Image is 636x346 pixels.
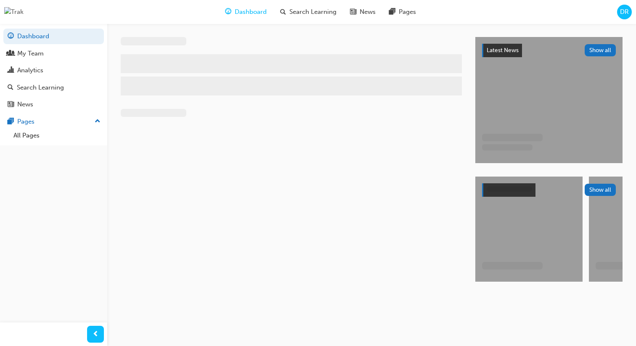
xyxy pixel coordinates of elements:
[225,7,231,17] span: guage-icon
[8,50,14,58] span: people-icon
[3,29,104,44] a: Dashboard
[8,118,14,126] span: pages-icon
[8,84,13,92] span: search-icon
[93,329,99,340] span: prev-icon
[3,27,104,114] button: DashboardMy TeamAnalyticsSearch LearningNews
[218,3,273,21] a: guage-iconDashboard
[487,47,519,54] span: Latest News
[17,83,64,92] div: Search Learning
[3,114,104,129] button: Pages
[17,66,43,75] div: Analytics
[617,5,632,19] button: DR
[350,7,356,17] span: news-icon
[17,100,33,109] div: News
[343,3,382,21] a: news-iconNews
[8,101,14,108] span: news-icon
[8,33,14,40] span: guage-icon
[95,116,101,127] span: up-icon
[360,7,376,17] span: News
[585,184,616,196] button: Show all
[235,7,267,17] span: Dashboard
[482,183,616,197] a: Show all
[389,7,395,17] span: pages-icon
[4,7,24,17] img: Trak
[3,63,104,78] a: Analytics
[3,46,104,61] a: My Team
[280,7,286,17] span: search-icon
[17,117,34,127] div: Pages
[620,7,629,17] span: DR
[482,44,616,57] a: Latest NewsShow all
[382,3,423,21] a: pages-iconPages
[17,49,44,58] div: My Team
[8,67,14,74] span: chart-icon
[289,7,337,17] span: Search Learning
[3,80,104,95] a: Search Learning
[273,3,343,21] a: search-iconSearch Learning
[10,129,104,142] a: All Pages
[585,44,616,56] button: Show all
[3,97,104,112] a: News
[399,7,416,17] span: Pages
